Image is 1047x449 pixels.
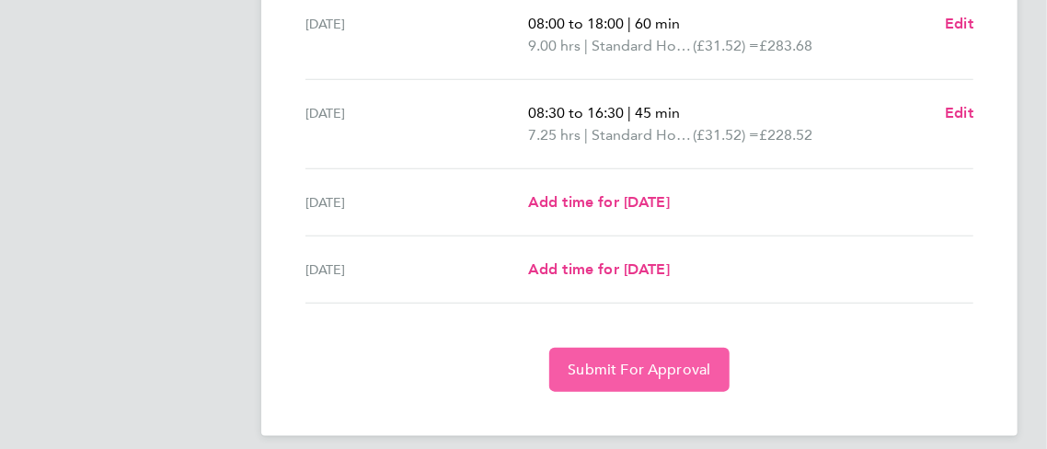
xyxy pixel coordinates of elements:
span: Edit [945,104,973,121]
span: | [627,104,631,121]
div: [DATE] [305,191,528,213]
span: 45 min [635,104,680,121]
div: [DATE] [305,13,528,57]
div: [DATE] [305,102,528,146]
a: Edit [945,13,973,35]
span: Add time for [DATE] [528,260,670,278]
span: | [627,15,631,32]
button: Submit For Approval [549,348,729,392]
span: 9.00 hrs [528,37,581,54]
span: (£31.52) = [693,37,759,54]
span: Edit [945,15,973,32]
span: 7.25 hrs [528,126,581,144]
span: £228.52 [759,126,812,144]
span: | [584,126,588,144]
a: Add time for [DATE] [528,191,670,213]
span: Add time for [DATE] [528,193,670,211]
span: 08:30 to 16:30 [528,104,624,121]
a: Edit [945,102,973,124]
span: | [584,37,588,54]
div: [DATE] [305,259,528,281]
span: 08:00 to 18:00 [528,15,624,32]
span: Standard Hourly [592,35,693,57]
span: Standard Hourly [592,124,693,146]
a: Add time for [DATE] [528,259,670,281]
span: (£31.52) = [693,126,759,144]
span: £283.68 [759,37,812,54]
span: Submit For Approval [568,361,710,379]
span: 60 min [635,15,680,32]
